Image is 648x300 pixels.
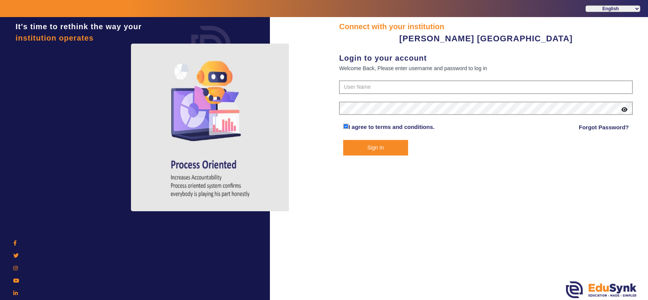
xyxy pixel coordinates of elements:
[339,21,633,32] div: Connect with your institution
[339,52,633,64] div: Login to your account
[579,123,629,132] a: Forgot Password?
[131,44,290,211] img: login4.png
[339,32,633,45] div: [PERSON_NAME] [GEOGRAPHIC_DATA]
[343,140,408,155] button: Sign In
[339,80,633,94] input: User Name
[16,34,94,42] span: institution operates
[566,281,637,298] img: edusynk.png
[339,64,633,73] div: Welcome Back, Please enter username and password to log in
[183,17,240,74] img: login.png
[16,22,142,31] span: It's time to rethink the way your
[348,124,435,130] a: I agree to terms and conditions.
